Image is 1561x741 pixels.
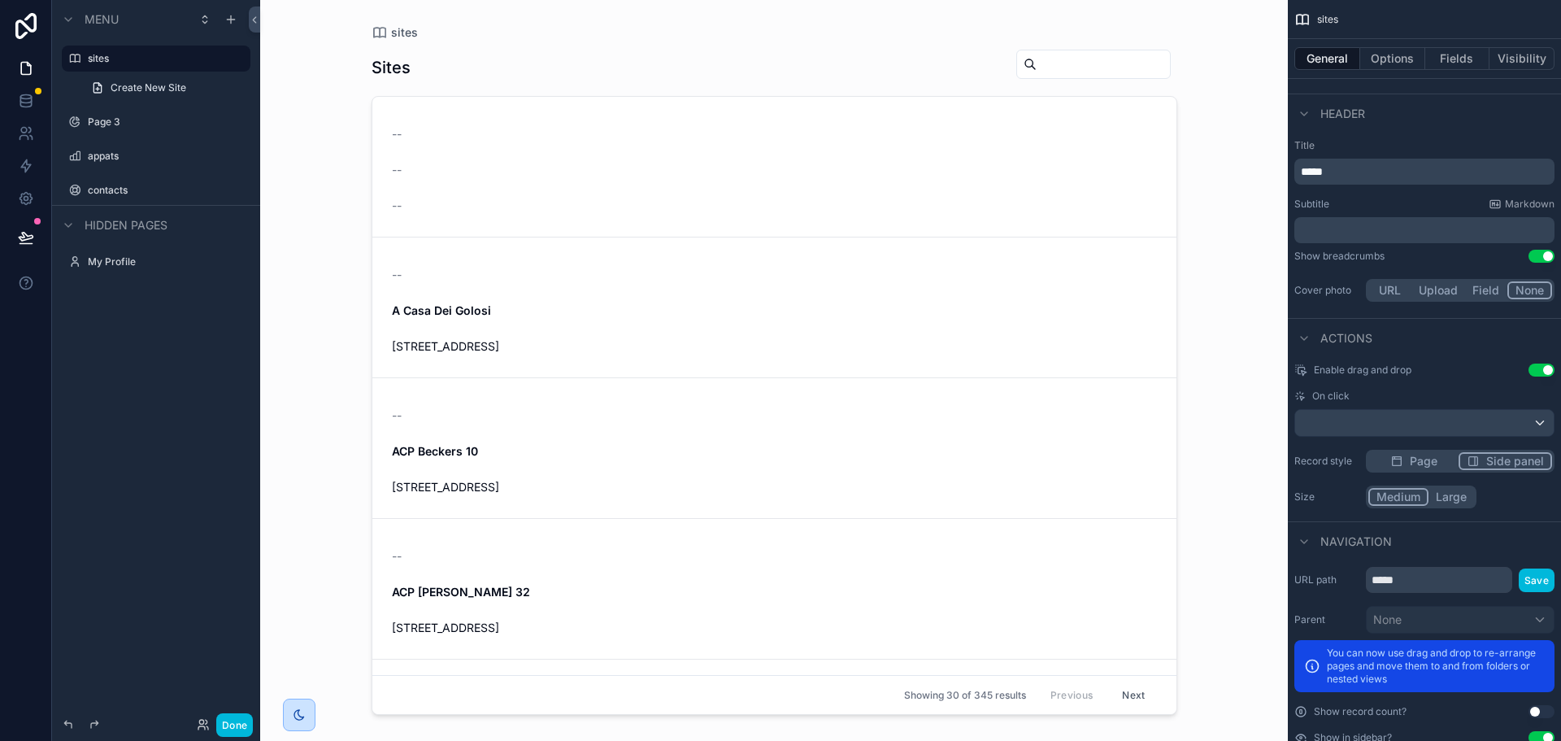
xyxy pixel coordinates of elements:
[1314,364,1411,377] span: Enable drag and drop
[392,408,402,424] span: --
[1111,682,1156,708] button: Next
[88,255,241,268] label: My Profile
[216,713,253,737] button: Done
[392,548,402,564] span: --
[1314,705,1407,718] label: Show record count?
[1312,390,1350,403] span: On click
[1294,573,1359,586] label: URL path
[88,116,241,129] label: Page 3
[372,97,1176,238] a: ------
[391,24,418,41] span: sites
[372,24,418,41] a: sites
[1410,453,1437,469] span: Page
[1465,281,1508,299] button: Field
[1294,217,1554,243] div: scrollable content
[111,81,186,94] span: Create New Site
[392,620,568,636] span: [STREET_ADDRESS]
[88,184,241,197] label: contacts
[392,585,530,599] strong: ACP [PERSON_NAME] 32
[392,479,568,495] span: [STREET_ADDRESS]
[1294,47,1360,70] button: General
[1368,281,1411,299] button: URL
[1425,47,1490,70] button: Fields
[1294,455,1359,468] label: Record style
[1294,284,1359,297] label: Cover photo
[392,444,478,458] strong: ACP Beckers 10
[88,150,241,163] label: appats
[1320,106,1365,122] span: Header
[1373,612,1402,628] span: None
[392,338,568,355] span: [STREET_ADDRESS]
[85,217,167,233] span: Hidden pages
[372,56,411,79] h1: Sites
[1489,198,1554,211] a: Markdown
[1368,488,1428,506] button: Medium
[85,11,119,28] span: Menu
[1294,613,1359,626] label: Parent
[1505,198,1554,211] span: Markdown
[1294,490,1359,503] label: Size
[1327,647,1545,686] p: You can now use drag and drop to re-arrange pages and move them to and from folders or nested views
[392,303,491,317] strong: A Casa Dei Golosi
[392,162,402,178] span: --
[1320,330,1372,347] span: Actions
[1320,534,1392,550] span: Navigation
[81,75,250,101] a: Create New Site
[904,689,1026,702] span: Showing 30 of 345 results
[1486,453,1544,469] span: Side panel
[1317,13,1338,26] span: sites
[1320,90,1357,107] span: Setup
[1507,281,1552,299] button: None
[372,238,1176,378] a: --A Casa Dei Golosi[STREET_ADDRESS]
[88,52,241,65] label: sites
[1519,569,1554,592] button: Save
[392,198,402,214] span: --
[1294,139,1554,152] label: Title
[1294,250,1385,263] div: Show breadcrumbs
[1428,488,1474,506] button: Large
[372,378,1176,519] a: --ACP Beckers 10[STREET_ADDRESS]
[392,126,402,142] span: --
[1489,47,1554,70] button: Visibility
[392,267,402,283] span: --
[1294,159,1554,185] div: scrollable content
[372,519,1176,660] a: --ACP [PERSON_NAME] 32[STREET_ADDRESS]
[1411,281,1465,299] button: Upload
[1366,606,1554,634] button: None
[1360,47,1425,70] button: Options
[1294,198,1329,211] label: Subtitle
